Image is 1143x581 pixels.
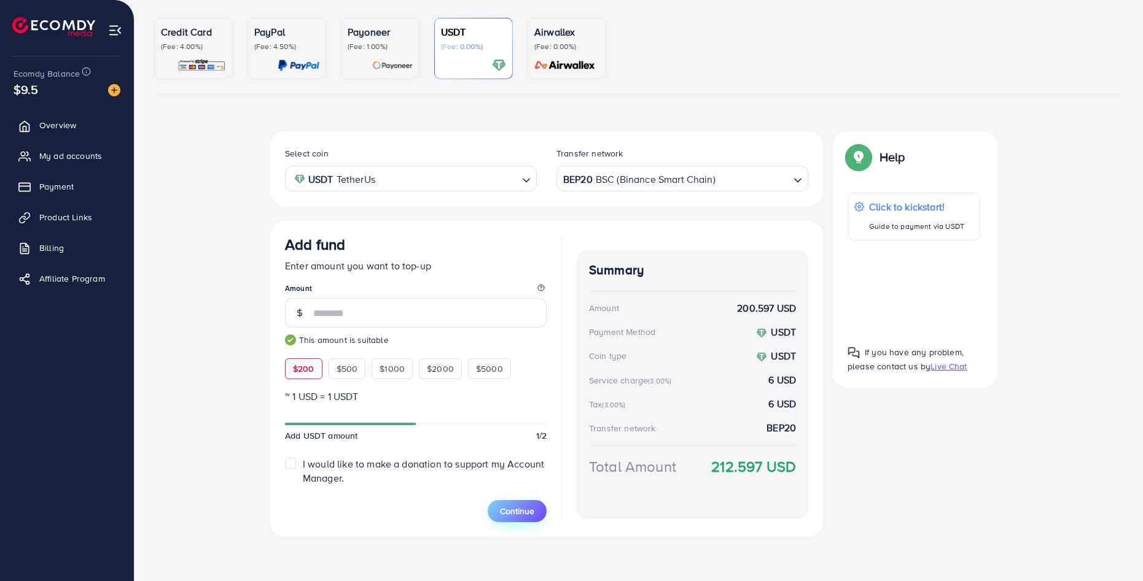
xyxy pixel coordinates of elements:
[278,58,319,72] img: card
[337,363,358,375] span: $500
[441,25,506,39] p: USDT
[12,17,95,36] img: logo
[9,236,125,260] a: Billing
[39,272,105,285] span: Affiliate Program
[39,119,76,131] span: Overview
[589,422,656,434] div: Transfer network
[9,113,125,137] a: Overview
[648,376,671,386] small: (3.00%)
[771,349,796,363] strong: USDT
[536,429,547,442] span: 1/2
[768,373,796,387] strong: 6 USD
[39,180,74,193] span: Payment
[254,25,319,39] p: PayPal
[717,169,789,188] input: Search for option
[869,219,964,234] p: Guide to payment via USDT
[563,171,593,188] strong: BEP20
[1091,526,1134,572] iframe: Chat
[602,400,625,410] small: (3.00%)
[348,42,413,52] p: (Fee: 1.00%)
[589,263,796,278] h4: Summary
[427,363,454,375] span: $2000
[476,363,503,375] span: $5000
[869,199,964,214] p: Click to kickstart!
[596,171,716,188] span: BSC (Binance Smart Chain)
[285,283,547,298] legend: Amount
[285,334,547,346] small: This amount is suitable
[589,350,626,362] div: Coin type
[556,166,808,191] div: Search for option
[9,266,125,291] a: Affiliate Program
[500,505,534,517] span: Continue
[108,23,122,37] img: menu
[768,397,796,411] strong: 6 USD
[737,301,796,315] strong: 200.597 USD
[771,325,796,339] strong: USDT
[177,58,226,72] img: card
[285,166,537,191] div: Search for option
[9,174,125,199] a: Payment
[161,25,226,39] p: Credit Card
[14,80,39,98] span: $9.5
[589,302,619,314] div: Amount
[756,352,767,363] img: coin
[293,363,314,375] span: $200
[767,421,796,435] strong: BEP20
[9,144,125,168] a: My ad accounts
[880,150,905,164] p: Help
[285,236,345,253] h3: Add fund
[285,334,296,345] img: guide
[534,42,599,52] p: (Fee: 0.00%)
[589,374,675,387] div: Service charge
[285,429,357,442] span: Add USDT amount
[531,58,599,72] img: card
[303,457,544,485] span: I would like to make a donation to support my Account Manager.
[39,150,102,162] span: My ad accounts
[39,242,64,254] span: Billing
[756,328,767,339] img: coin
[441,42,506,52] p: (Fee: 0.00%)
[930,360,967,372] span: Live Chat
[589,398,630,410] div: Tax
[254,42,319,52] p: (Fee: 4.50%)
[848,347,860,359] img: Popup guide
[589,326,655,338] div: Payment Method
[39,211,92,223] span: Product Links
[379,169,517,188] input: Search for option
[9,205,125,229] a: Product Links
[294,174,305,185] img: coin
[556,147,623,160] label: Transfer network
[285,389,547,404] p: ~ 1 USD = 1 USDT
[589,456,676,477] div: Total Amount
[285,258,547,273] p: Enter amount you want to top-up
[380,363,405,375] span: $1000
[161,42,226,52] p: (Fee: 4.00%)
[348,25,413,39] p: Payoneer
[372,58,413,72] img: card
[108,84,120,96] img: image
[711,456,796,477] strong: 212.597 USD
[337,171,375,188] span: TetherUs
[492,58,506,72] img: card
[285,147,329,160] label: Select coin
[534,25,599,39] p: Airwallex
[488,500,547,522] button: Continue
[848,346,964,372] span: If you have any problem, please contact us by
[308,171,334,188] strong: USDT
[848,146,870,168] img: Popup guide
[14,67,80,80] span: Ecomdy Balance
